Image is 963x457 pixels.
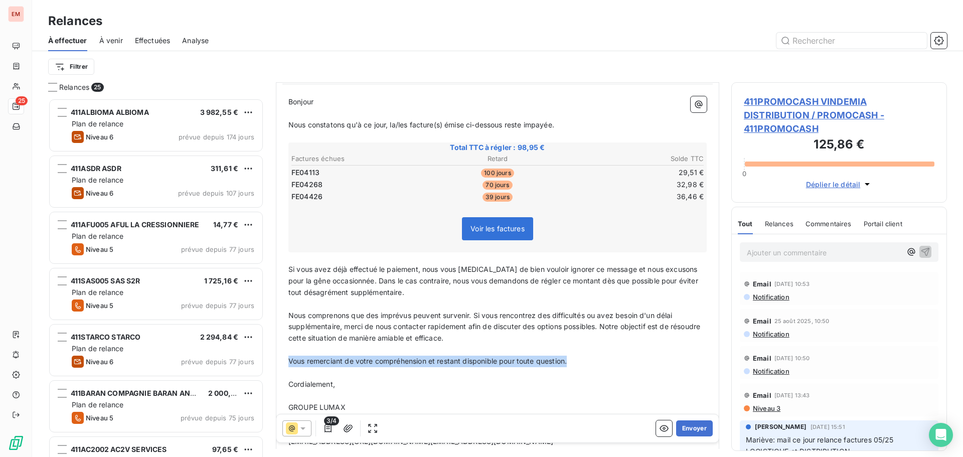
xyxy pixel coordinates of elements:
[182,36,209,46] span: Analyse
[71,108,149,116] span: 411ALBIOMA ALBIOMA
[59,82,89,92] span: Relances
[86,245,113,253] span: Niveau 5
[481,169,514,178] span: 100 jours
[744,135,934,156] h3: 125,86 €
[676,420,713,436] button: Envoyer
[752,330,789,338] span: Notification
[803,179,876,190] button: Déplier le détail
[864,220,902,228] span: Portail client
[213,220,238,229] span: 14,77 €
[72,232,123,240] span: Plan de relance
[483,193,513,202] span: 39 jours
[181,301,254,310] span: prévue depuis 77 jours
[929,423,953,447] div: Open Intercom Messenger
[208,389,247,397] span: 2 000,03 €
[212,445,238,453] span: 97,65 €
[774,281,810,287] span: [DATE] 10:53
[774,392,810,398] span: [DATE] 13:43
[86,358,113,366] span: Niveau 6
[288,265,700,296] span: Si vous avez déjà effectué le paiement, nous vous [MEDICAL_DATA] de bien vouloir ignorer ce messa...
[72,288,123,296] span: Plan de relance
[755,422,807,431] span: [PERSON_NAME]
[291,192,323,202] span: FE04426
[765,220,793,228] span: Relances
[753,354,771,362] span: Email
[71,164,121,173] span: 411ASDR ASDR
[291,180,323,190] span: FE04268
[746,435,896,455] span: Mariève: mail ce jour relance factures 05/25 LOGISTIQUE et DISTRIBUTION
[200,333,239,341] span: 2 294,84 €
[48,98,264,457] div: grid
[806,179,861,190] span: Déplier le détail
[567,179,704,190] td: 32,98 €
[86,133,113,141] span: Niveau 6
[181,358,254,366] span: prévue depuis 77 jours
[752,367,789,375] span: Notification
[178,189,254,197] span: prévue depuis 107 jours
[752,293,789,301] span: Notification
[72,119,123,128] span: Plan de relance
[86,301,113,310] span: Niveau 5
[429,154,566,164] th: Retard
[776,33,927,49] input: Rechercher
[86,414,113,422] span: Niveau 5
[742,170,746,178] span: 0
[753,317,771,325] span: Email
[8,435,24,451] img: Logo LeanPay
[71,389,236,397] span: 411BARAN COMPAGNIE BARAN AND CO INVEST
[135,36,171,46] span: Effectuées
[179,133,254,141] span: prévue depuis 174 jours
[567,154,704,164] th: Solde TTC
[288,448,394,457] span: 0692 55 76 18 / 0693 47 00 81
[200,108,239,116] span: 3 982,55 €
[483,181,512,190] span: 70 jours
[72,400,123,409] span: Plan de relance
[71,220,200,229] span: 411AFU005 AFUL LA CRESSIONNIERE
[8,6,24,22] div: EM
[71,276,140,285] span: 411SAS005 SAS S2R
[288,311,702,343] span: Nous comprenons que des imprévus peuvent survenir. Si vous rencontrez des difficultés ou avez bes...
[204,276,239,285] span: 1 725,16 €
[16,96,28,105] span: 25
[324,416,339,425] span: 3/4
[291,168,319,178] span: FE04113
[567,191,704,202] td: 36,46 €
[752,404,780,412] span: Niveau 3
[774,355,810,361] span: [DATE] 10:50
[753,280,771,288] span: Email
[71,333,140,341] span: 411STARCO STARCO
[567,167,704,178] td: 29,51 €
[91,83,103,92] span: 25
[181,245,254,253] span: prévue depuis 77 jours
[72,176,123,184] span: Plan de relance
[48,59,94,75] button: Filtrer
[811,424,845,430] span: [DATE] 15:51
[291,154,428,164] th: Factures échues
[744,95,934,135] span: 411PROMOCASH VINDEMIA DISTRIBUTION / PROMOCASH - 411PROMOCASH
[72,344,123,353] span: Plan de relance
[753,391,771,399] span: Email
[48,12,102,30] h3: Relances
[181,414,254,422] span: prévue depuis 75 jours
[288,403,346,411] span: GROUPE LUMAX
[288,97,313,106] span: Bonjour
[288,357,567,365] span: Vous remerciant de votre compréhension et restant disponible pour toute question.
[806,220,852,228] span: Commentaires
[211,164,238,173] span: 311,61 €
[774,318,830,324] span: 25 août 2025, 10:50
[71,445,167,453] span: 411AC2002 AC2V SERVICES
[99,36,123,46] span: À venir
[288,120,554,129] span: Nous constatons qu'à ce jour, la/les facture(s) émise ci-dessous reste impayée.
[48,36,87,46] span: À effectuer
[470,224,525,233] span: Voir les factures
[738,220,753,228] span: Tout
[288,380,335,388] span: Cordialement,
[290,142,705,153] span: Total TTC à régler : 98,95 €
[86,189,113,197] span: Niveau 6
